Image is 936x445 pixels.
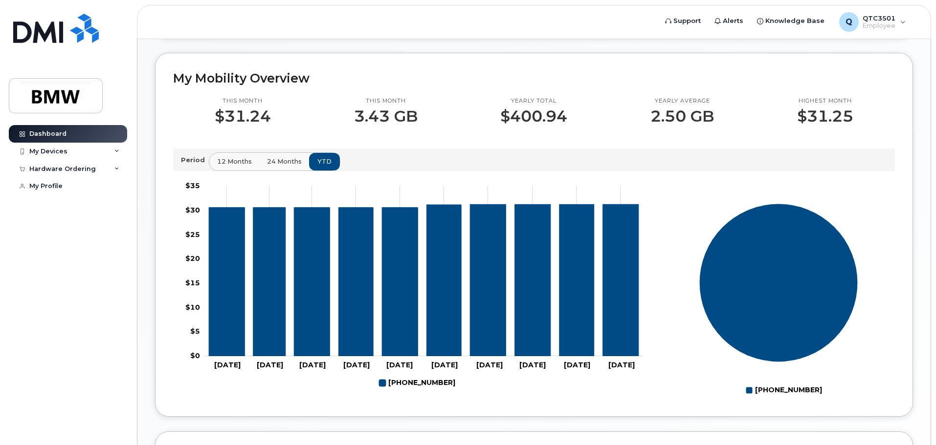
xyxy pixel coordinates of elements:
tspan: $20 [185,254,200,263]
p: Period [181,155,209,165]
tspan: [DATE] [299,360,326,369]
g: Series [699,203,858,362]
g: Legend [379,375,455,391]
p: Highest month [797,97,853,105]
span: Support [673,16,701,26]
g: 864-800-6186 [209,204,639,356]
span: Alerts [723,16,743,26]
p: 3.43 GB [354,107,418,125]
p: $31.24 [215,107,271,125]
tspan: $25 [185,230,200,238]
span: 24 months [267,157,302,166]
a: Alerts [708,11,750,31]
tspan: $15 [185,278,200,287]
tspan: [DATE] [257,360,283,369]
tspan: [DATE] [431,360,458,369]
p: 2.50 GB [650,107,714,125]
div: QTC3501 [832,12,913,32]
g: Chart [699,203,858,398]
span: 12 months [217,157,252,166]
p: This month [354,97,418,105]
tspan: [DATE] [214,360,241,369]
h2: My Mobility Overview [173,71,895,85]
tspan: $35 [185,181,200,190]
tspan: [DATE] [343,360,370,369]
tspan: $30 [185,205,200,214]
p: $31.25 [797,107,853,125]
p: This month [215,97,271,105]
span: QTC3501 [863,14,895,22]
p: Yearly average [650,97,714,105]
tspan: [DATE] [608,360,635,369]
tspan: $10 [185,302,200,311]
span: Employee [863,22,895,30]
tspan: $5 [190,327,200,336]
p: $400.94 [500,107,567,125]
tspan: [DATE] [519,360,546,369]
p: Yearly total [500,97,567,105]
tspan: [DATE] [476,360,503,369]
iframe: Messenger Launcher [893,403,929,438]
tspan: $0 [190,351,200,360]
g: Legend [746,382,822,399]
span: Knowledge Base [765,16,825,26]
tspan: [DATE] [386,360,413,369]
tspan: [DATE] [564,360,590,369]
g: 864-800-6186 [379,375,455,391]
span: Q [846,16,852,28]
a: Knowledge Base [750,11,831,31]
a: Support [658,11,708,31]
g: Chart [185,181,643,391]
